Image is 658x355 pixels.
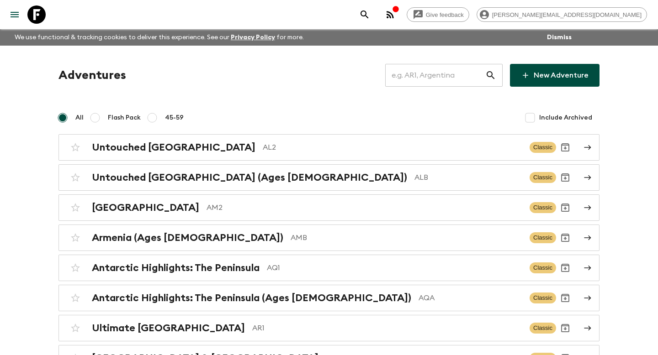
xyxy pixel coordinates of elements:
button: menu [5,5,24,24]
a: Antarctic Highlights: The Peninsula (Ages [DEMOGRAPHIC_DATA])AQAClassicArchive [58,285,600,311]
button: Dismiss [545,31,574,44]
button: Archive [556,229,574,247]
a: Ultimate [GEOGRAPHIC_DATA]AR1ClassicArchive [58,315,600,341]
button: Archive [556,198,574,217]
p: AMB [291,232,522,243]
span: Classic [530,142,556,153]
p: AL2 [263,142,522,153]
span: Classic [530,292,556,303]
p: We use functional & tracking cookies to deliver this experience. See our for more. [11,29,308,46]
h2: Ultimate [GEOGRAPHIC_DATA] [92,322,245,334]
a: Untouched [GEOGRAPHIC_DATA]AL2ClassicArchive [58,134,600,161]
span: Give feedback [421,11,469,18]
a: Give feedback [407,7,469,22]
h2: Armenia (Ages [DEMOGRAPHIC_DATA]) [92,232,283,244]
a: New Adventure [510,64,600,87]
button: Archive [556,289,574,307]
p: AQ1 [267,262,522,273]
span: [PERSON_NAME][EMAIL_ADDRESS][DOMAIN_NAME] [487,11,647,18]
span: Classic [530,262,556,273]
button: Archive [556,168,574,187]
span: Classic [530,172,556,183]
a: Armenia (Ages [DEMOGRAPHIC_DATA])AMBClassicArchive [58,224,600,251]
a: [GEOGRAPHIC_DATA]AM2ClassicArchive [58,194,600,221]
span: Flash Pack [108,113,141,122]
p: ALB [414,172,522,183]
p: AQA [419,292,522,303]
p: AR1 [252,323,522,334]
span: Classic [530,202,556,213]
span: 45-59 [165,113,184,122]
button: Archive [556,138,574,157]
input: e.g. AR1, Argentina [385,63,485,88]
div: [PERSON_NAME][EMAIL_ADDRESS][DOMAIN_NAME] [477,7,647,22]
button: Archive [556,259,574,277]
h2: Untouched [GEOGRAPHIC_DATA] (Ages [DEMOGRAPHIC_DATA]) [92,172,407,183]
h2: Antarctic Highlights: The Peninsula (Ages [DEMOGRAPHIC_DATA]) [92,292,411,304]
span: Include Archived [539,113,592,122]
a: Antarctic Highlights: The PeninsulaAQ1ClassicArchive [58,255,600,281]
button: Archive [556,319,574,337]
p: AM2 [207,202,522,213]
span: Classic [530,232,556,243]
button: search adventures [356,5,374,24]
span: Classic [530,323,556,334]
a: Untouched [GEOGRAPHIC_DATA] (Ages [DEMOGRAPHIC_DATA])ALBClassicArchive [58,164,600,191]
h2: Untouched [GEOGRAPHIC_DATA] [92,141,255,153]
h1: Adventures [58,66,126,84]
a: Privacy Policy [231,34,275,41]
h2: [GEOGRAPHIC_DATA] [92,202,199,214]
span: All [75,113,84,122]
h2: Antarctic Highlights: The Peninsula [92,262,260,274]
